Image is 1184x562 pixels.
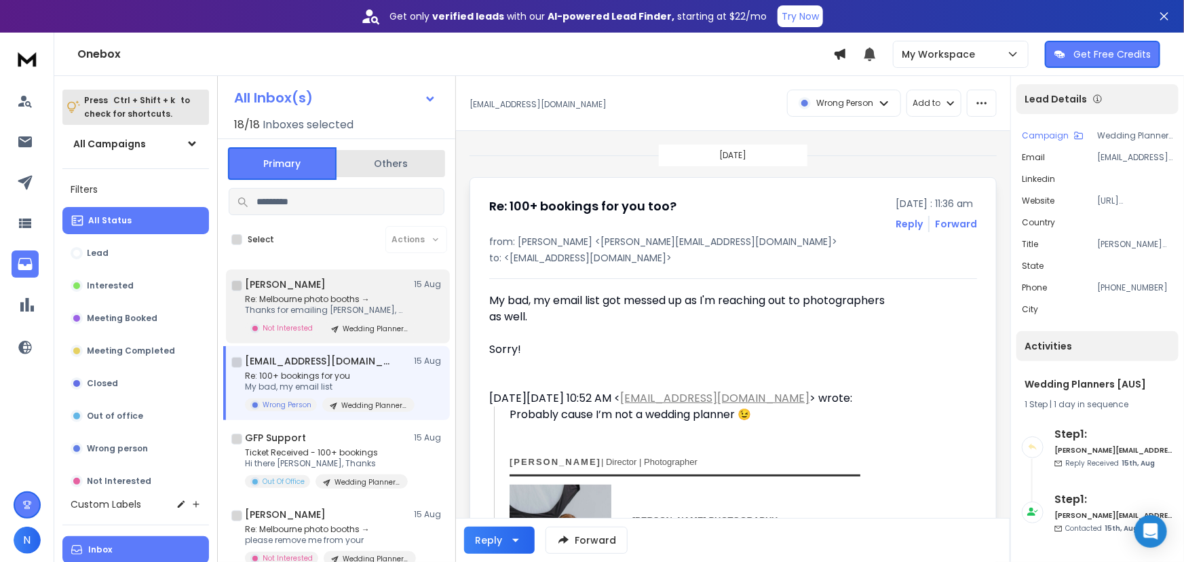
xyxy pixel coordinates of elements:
button: Lead [62,240,209,267]
button: Closed [62,370,209,397]
p: city [1022,304,1038,315]
div: Forward [935,217,977,231]
h1: All Campaigns [73,137,146,151]
span: 15th, Aug [1122,458,1155,468]
p: Interested [87,280,134,291]
p: Add to [913,98,940,109]
label: Select [248,234,274,245]
h6: [PERSON_NAME][EMAIL_ADDRESS][DOMAIN_NAME] [1054,445,1173,455]
p: please remove me from your [245,535,408,546]
p: [EMAIL_ADDRESS][DOMAIN_NAME] [1097,152,1173,163]
p: Wedding Planners [AUS] [335,477,400,487]
h3: Filters [62,180,209,199]
p: Wedding Planners [AUS] [343,324,408,334]
p: [PHONE_NUMBER] [1097,282,1173,293]
p: Meeting Completed [87,345,175,356]
span: 18 / 18 [234,117,260,133]
h3: Inboxes selected [263,117,354,133]
img: logo [14,46,41,71]
button: All Inbox(s) [223,84,447,111]
p: Not Interested [87,476,151,487]
button: Not Interested [62,468,209,495]
button: Reply [464,527,535,554]
p: Wedding Planners [AUS] [341,400,406,411]
h1: Wedding Planners [AUS] [1025,377,1170,391]
p: [PERSON_NAME] Photography [1097,239,1173,250]
button: Out of office [62,402,209,430]
p: Get only with our starting at $22/mo [389,10,767,23]
p: All Status [88,215,132,226]
p: [URL][DOMAIN_NAME] [1097,195,1173,206]
p: Lead Details [1025,92,1087,106]
h6: [PERSON_NAME][EMAIL_ADDRESS][DOMAIN_NAME] [1054,510,1173,521]
button: Others [337,149,445,179]
p: My Workspace [902,48,980,61]
button: Try Now [778,5,823,27]
p: Wrong person [87,443,148,454]
h1: [PERSON_NAME] [245,508,326,521]
p: Hi there [PERSON_NAME], Thanks [245,458,408,469]
h6: Step 1 : [1054,426,1173,443]
button: Reply [896,217,923,231]
h1: [PERSON_NAME] [245,278,326,291]
button: N [14,527,41,554]
span: 15th, Aug [1105,523,1138,533]
button: Meeting Booked [62,305,209,332]
button: Forward [546,527,628,554]
h1: All Inbox(s) [234,91,313,105]
button: Meeting Completed [62,337,209,364]
button: All Status [62,207,209,234]
p: state [1022,261,1044,271]
p: Lead [87,248,109,259]
div: Activities [1016,331,1179,361]
p: 15 Aug [414,509,444,520]
p: 15 Aug [414,356,444,367]
h3: Custom Labels [71,498,141,511]
span: [PERSON_NAME] PHOTOGRAPHY [632,515,778,525]
span: 1 day in sequence [1054,398,1128,410]
p: Ticket Received - 100+ bookings [245,447,408,458]
p: 15 Aug [414,279,444,290]
p: [DATE] [720,150,747,161]
button: Interested [62,272,209,299]
p: Wrong Person [816,98,873,109]
p: Inbox [88,544,112,555]
div: | Director | Photographer [510,455,860,469]
div: [DATE][DATE] 10:52 AM < > wrote: [489,390,885,407]
p: Thanks for emailing [PERSON_NAME], we [245,305,408,316]
p: Wedding Planners [AUS] [1097,130,1173,141]
button: Wrong person [62,435,209,462]
p: linkedin [1022,174,1055,185]
h1: Re: 100+ bookings for you too? [489,197,676,216]
p: 15 Aug [414,432,444,443]
p: Phone [1022,282,1047,293]
strong: verified leads [432,10,504,23]
p: Email [1022,152,1045,163]
button: Campaign [1022,130,1084,141]
p: from: [PERSON_NAME] <[PERSON_NAME][EMAIL_ADDRESS][DOMAIN_NAME]> [489,235,977,248]
span: [PERSON_NAME] [510,457,601,467]
p: Press to check for shortcuts. [84,94,190,121]
p: Re: Melbourne photo booths → [245,294,408,305]
a: [EMAIL_ADDRESS][DOMAIN_NAME] [620,390,809,406]
h1: [EMAIL_ADDRESS][DOMAIN_NAME] [245,354,394,368]
p: website [1022,195,1054,206]
div: My bad, my email list got messed up as I'm reaching out to photographers as well. Sorry! [489,293,885,358]
p: Out of office [87,411,143,421]
div: Open Intercom Messenger [1134,515,1167,548]
button: Get Free Credits [1045,41,1160,68]
p: Out Of Office [263,476,305,487]
p: Re: 100+ bookings for you [245,371,408,381]
p: Campaign [1022,130,1069,141]
p: Try Now [782,10,819,23]
p: My bad, my email list [245,381,408,392]
h1: Onebox [77,46,833,62]
p: Closed [87,378,118,389]
p: Contacted [1065,523,1138,533]
span: 1 Step [1025,398,1048,410]
p: Get Free Credits [1073,48,1151,61]
p: [EMAIL_ADDRESS][DOMAIN_NAME] [470,99,607,110]
p: country [1022,217,1055,228]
